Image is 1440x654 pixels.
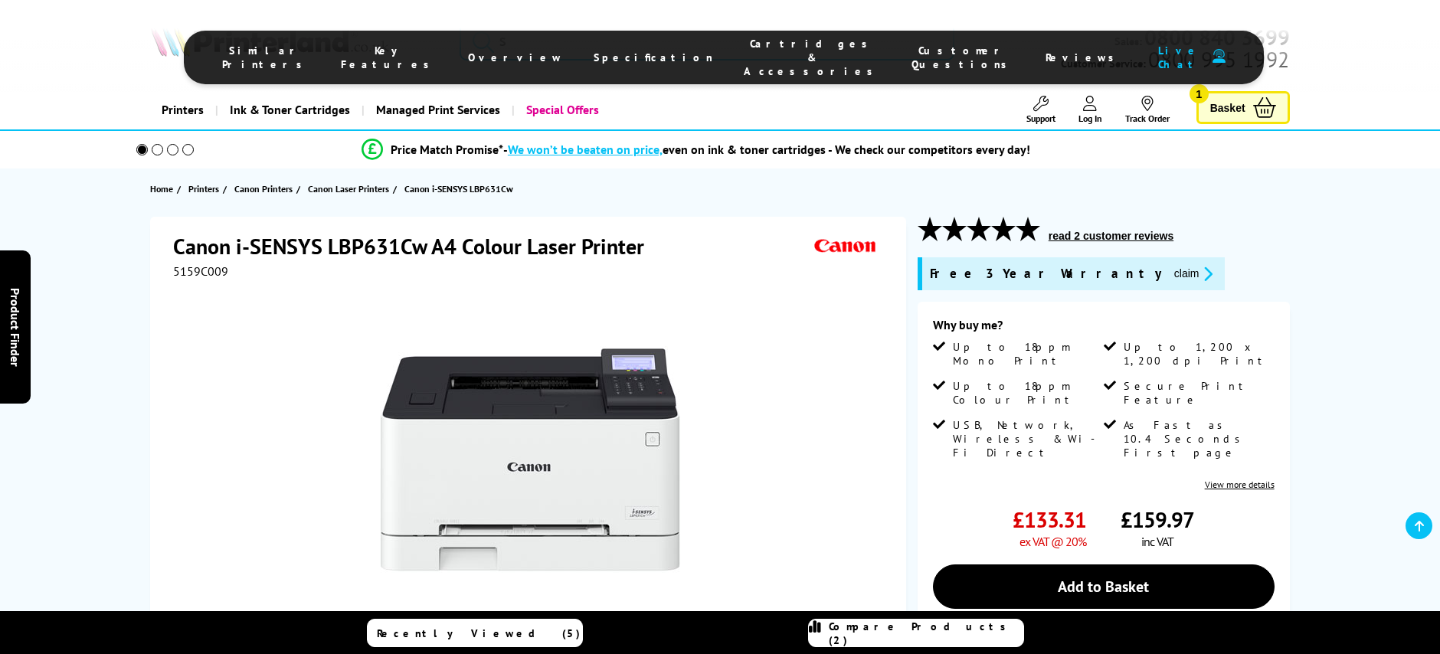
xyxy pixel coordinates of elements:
[1124,418,1271,459] span: As Fast as 10.4 Seconds First page
[222,44,310,71] span: Similar Printers
[215,90,362,129] a: Ink & Toner Cartridges
[810,232,881,260] img: Canon
[150,90,215,129] a: Printers
[1196,91,1290,124] a: Basket 1
[115,136,1277,163] li: modal_Promise
[1046,51,1122,64] span: Reviews
[150,181,177,197] a: Home
[1210,97,1245,118] span: Basket
[404,181,517,197] a: Canon i-SENSYS LBP631Cw
[404,181,513,197] span: Canon i-SENSYS LBP631Cw
[8,288,23,367] span: Product Finder
[150,181,173,197] span: Home
[1026,113,1055,124] span: Support
[1013,505,1086,534] span: £133.31
[1044,229,1178,243] button: read 2 customer reviews
[953,340,1100,368] span: Up to 18ppm Mono Print
[1205,479,1275,490] a: View more details
[188,181,219,197] span: Printers
[829,620,1023,647] span: Compare Products (2)
[1078,96,1102,124] a: Log In
[391,142,503,157] span: Price Match Promise*
[1124,379,1271,407] span: Secure Print Feature
[1153,44,1205,71] span: Live Chat
[234,181,296,197] a: Canon Printers
[933,564,1275,609] a: Add to Basket
[230,90,350,129] span: Ink & Toner Cartridges
[380,309,680,610] img: Canon i-SENSYS LBP631Cw
[173,263,228,279] span: 5159C009
[1141,534,1173,549] span: inc VAT
[508,142,663,157] span: We won’t be beaten on price,
[930,265,1162,283] span: Free 3 Year Warranty
[744,37,881,78] span: Cartridges & Accessories
[1213,49,1226,64] img: user-headset-duotone.svg
[953,379,1100,407] span: Up to 18ppm Colour Print
[468,51,563,64] span: Overview
[1124,340,1271,368] span: Up to 1,200 x 1,200 dpi Print
[308,181,389,197] span: Canon Laser Printers
[594,51,713,64] span: Specification
[188,181,223,197] a: Printers
[1121,505,1194,534] span: £159.97
[933,317,1275,340] div: Why buy me?
[911,44,1015,71] span: Customer Questions
[503,142,1030,157] div: - even on ink & toner cartridges - We check our competitors every day!
[1078,113,1102,124] span: Log In
[308,181,393,197] a: Canon Laser Printers
[341,44,437,71] span: Key Features
[377,626,581,640] span: Recently Viewed (5)
[173,232,659,260] h1: Canon i-SENSYS LBP631Cw A4 Colour Laser Printer
[1190,84,1209,103] span: 1
[512,90,610,129] a: Special Offers
[234,181,293,197] span: Canon Printers
[953,418,1100,459] span: USB, Network, Wireless & Wi-Fi Direct
[808,619,1024,647] a: Compare Products (2)
[1026,96,1055,124] a: Support
[362,90,512,129] a: Managed Print Services
[367,619,583,647] a: Recently Viewed (5)
[1125,96,1170,124] a: Track Order
[1019,534,1086,549] span: ex VAT @ 20%
[1170,265,1218,283] button: promo-description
